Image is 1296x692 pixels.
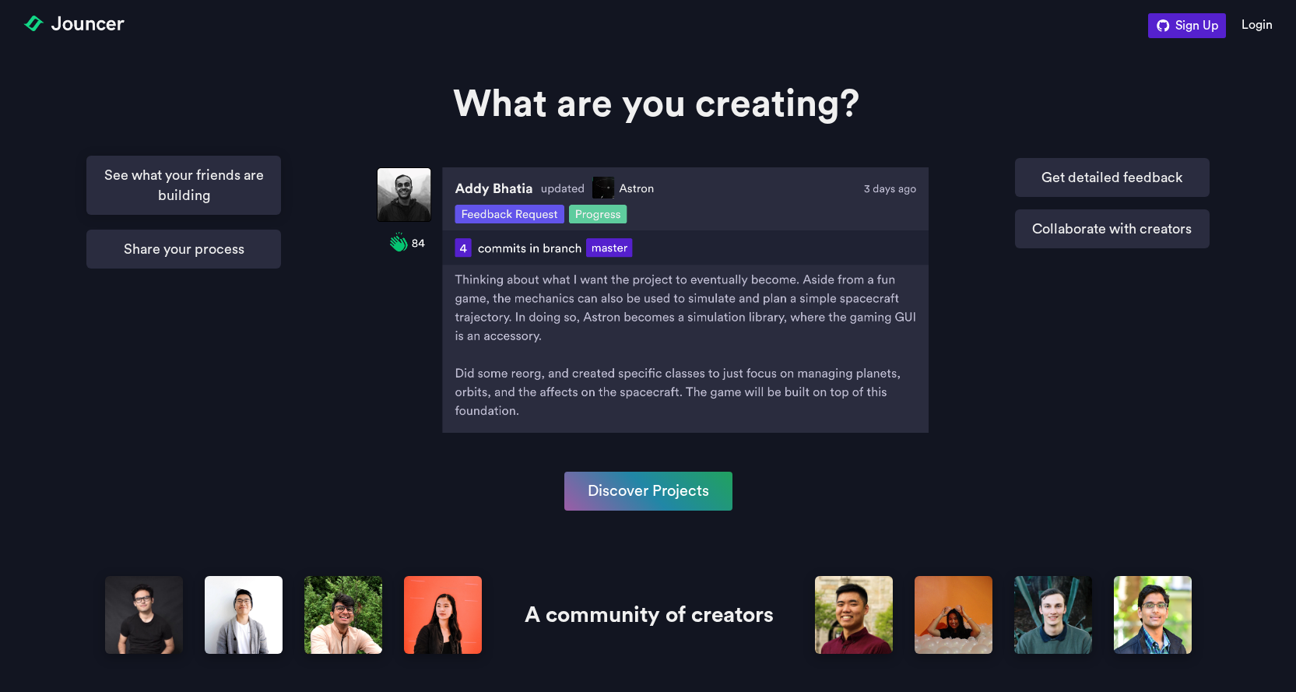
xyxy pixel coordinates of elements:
[105,576,183,654] img: person4.07656a35.jpg
[915,576,992,654] img: person2.3a568390.jpg
[86,230,281,269] p: Share your process
[1014,576,1092,654] img: person7.ff8a65f4.jpg
[1242,16,1273,38] a: Login
[304,576,382,654] img: person3.6b2565da.jpg
[1168,13,1226,38] button: Sign Up
[564,472,732,511] a: Discover Projects
[1015,209,1210,248] p: Collaborate with creators
[23,16,125,31] img: logo_name_large.04e5b705.png
[86,156,281,215] p: See what your friends are building
[815,576,893,654] img: person5.ab45b1c9.jpg
[16,85,1296,124] p: What are you creating?
[404,576,482,654] img: person6.ee9f5541.jpg
[1114,576,1192,654] img: person8.d9f0b9b4.jpg
[360,158,936,433] img: addyPost.ed82a045.jpg
[1015,158,1210,197] p: Get detailed feedback
[205,576,283,654] img: person1.8f2c9217.jpg
[493,586,804,645] div: A community of creators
